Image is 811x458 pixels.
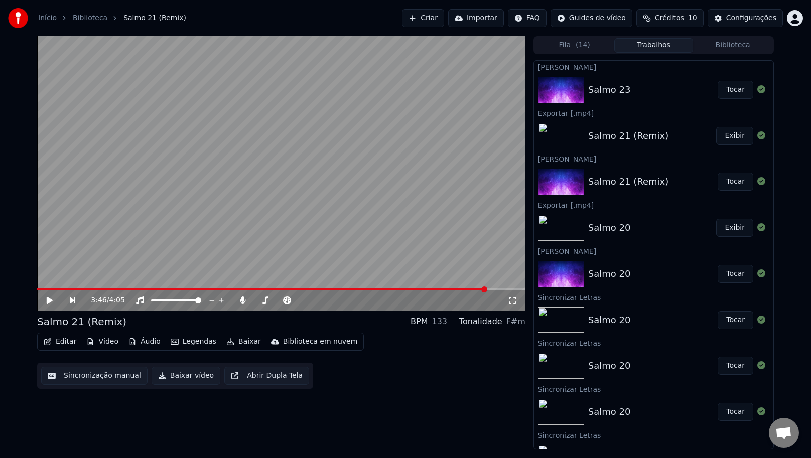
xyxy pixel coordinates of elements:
[614,38,694,53] button: Trabalhos
[283,337,358,347] div: Biblioteca em nuvem
[551,9,632,27] button: Guides de vídeo
[716,219,753,237] button: Exibir
[459,316,502,328] div: Tonalidade
[534,152,773,165] div: [PERSON_NAME]
[534,199,773,211] div: Exportar [.mp4]
[124,335,165,349] button: Áudio
[506,316,525,328] div: F#m
[535,38,614,53] button: Fila
[123,13,186,23] span: Salmo 21 (Remix)
[222,335,265,349] button: Baixar
[718,81,753,99] button: Tocar
[167,335,220,349] button: Legendas
[655,13,684,23] span: Créditos
[37,315,126,329] div: Salmo 21 (Remix)
[534,107,773,119] div: Exportar [.mp4]
[718,403,753,421] button: Tocar
[636,9,704,27] button: Créditos10
[588,221,631,235] div: Salmo 20
[534,383,773,395] div: Sincronizar Letras
[588,267,631,281] div: Salmo 20
[82,335,122,349] button: Vídeo
[8,8,28,28] img: youka
[534,61,773,73] div: [PERSON_NAME]
[769,418,799,448] a: Open chat
[576,40,590,50] span: ( 14 )
[41,367,148,385] button: Sincronização manual
[73,13,107,23] a: Biblioteca
[224,367,309,385] button: Abrir Dupla Tela
[688,13,697,23] span: 10
[38,13,186,23] nav: breadcrumb
[91,295,115,306] div: /
[588,313,631,327] div: Salmo 20
[534,245,773,257] div: [PERSON_NAME]
[718,265,753,283] button: Tocar
[718,311,753,329] button: Tocar
[726,13,776,23] div: Configurações
[588,359,631,373] div: Salmo 20
[718,357,753,375] button: Tocar
[534,429,773,441] div: Sincronizar Letras
[716,127,753,145] button: Exibir
[109,295,124,306] span: 4:05
[411,316,428,328] div: BPM
[91,295,106,306] span: 3:46
[588,175,668,189] div: Salmo 21 (Remix)
[708,9,783,27] button: Configurações
[40,335,80,349] button: Editar
[534,291,773,303] div: Sincronizar Letras
[152,367,220,385] button: Baixar vídeo
[588,405,631,419] div: Salmo 20
[448,9,504,27] button: Importar
[508,9,547,27] button: FAQ
[588,83,631,97] div: Salmo 23
[718,173,753,191] button: Tocar
[588,129,668,143] div: Salmo 21 (Remix)
[534,337,773,349] div: Sincronizar Letras
[693,38,772,53] button: Biblioteca
[38,13,57,23] a: Início
[432,316,447,328] div: 133
[402,9,444,27] button: Criar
